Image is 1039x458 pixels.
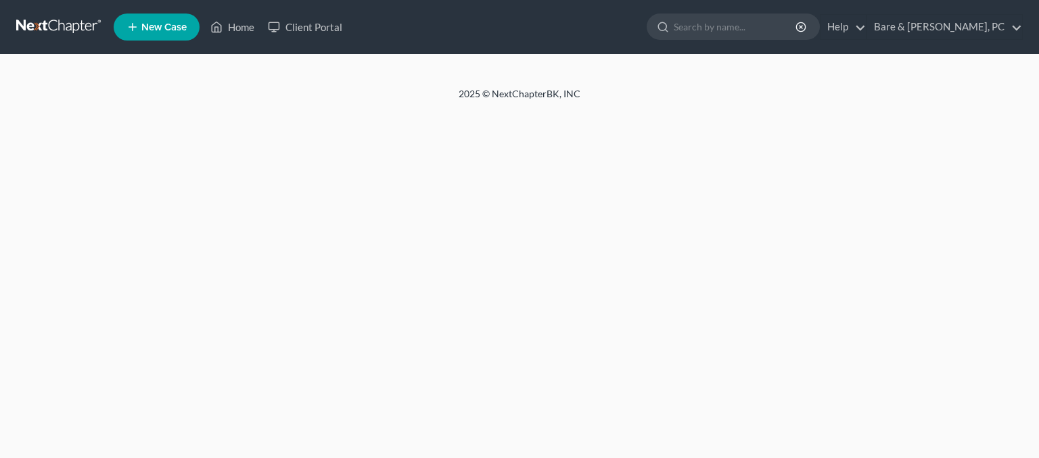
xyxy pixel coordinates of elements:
[141,22,187,32] span: New Case
[821,15,866,39] a: Help
[204,15,261,39] a: Home
[674,14,798,39] input: Search by name...
[261,15,349,39] a: Client Portal
[867,15,1022,39] a: Bare & [PERSON_NAME], PC
[134,87,905,111] div: 2025 © NextChapterBK, INC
